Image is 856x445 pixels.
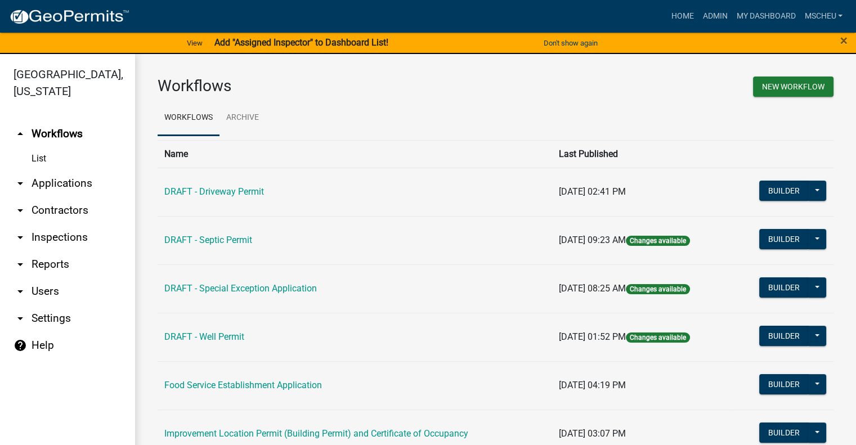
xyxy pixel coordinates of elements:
[158,77,487,96] h3: Workflows
[626,332,690,343] span: Changes available
[840,34,848,47] button: Close
[164,428,468,439] a: Improvement Location Permit (Building Permit) and Certificate of Occupancy
[626,284,690,294] span: Changes available
[759,277,809,298] button: Builder
[14,312,27,325] i: arrow_drop_down
[539,34,602,52] button: Don't show again
[14,258,27,271] i: arrow_drop_down
[753,77,833,97] button: New Workflow
[559,428,626,439] span: [DATE] 03:07 PM
[626,236,690,246] span: Changes available
[559,331,626,342] span: [DATE] 01:52 PM
[559,283,626,294] span: [DATE] 08:25 AM
[759,181,809,201] button: Builder
[759,374,809,394] button: Builder
[164,331,244,342] a: DRAFT - Well Permit
[840,33,848,48] span: ×
[164,186,264,197] a: DRAFT - Driveway Permit
[158,140,552,168] th: Name
[800,6,847,27] a: mscheu
[164,235,252,245] a: DRAFT - Septic Permit
[14,127,27,141] i: arrow_drop_up
[14,204,27,217] i: arrow_drop_down
[14,339,27,352] i: help
[552,140,732,168] th: Last Published
[164,380,322,390] a: Food Service Establishment Application
[559,235,626,245] span: [DATE] 09:23 AM
[14,231,27,244] i: arrow_drop_down
[14,177,27,190] i: arrow_drop_down
[698,6,732,27] a: Admin
[219,100,266,136] a: Archive
[158,100,219,136] a: Workflows
[182,34,207,52] a: View
[759,229,809,249] button: Builder
[759,326,809,346] button: Builder
[14,285,27,298] i: arrow_drop_down
[559,186,626,197] span: [DATE] 02:41 PM
[164,283,317,294] a: DRAFT - Special Exception Application
[759,422,809,443] button: Builder
[666,6,698,27] a: Home
[559,380,626,390] span: [DATE] 04:19 PM
[214,37,388,48] strong: Add "Assigned Inspector" to Dashboard List!
[732,6,800,27] a: My Dashboard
